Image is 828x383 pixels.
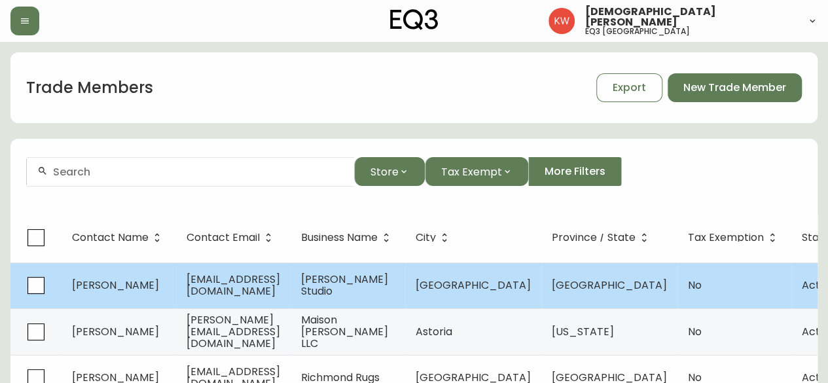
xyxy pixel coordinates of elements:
[416,278,531,293] span: [GEOGRAPHIC_DATA]
[187,232,277,244] span: Contact Email
[53,166,344,178] input: Search
[552,232,653,244] span: Province / State
[416,232,453,244] span: City
[688,324,702,339] span: No
[187,234,260,242] span: Contact Email
[552,278,667,293] span: [GEOGRAPHIC_DATA]
[354,157,425,186] button: Store
[528,157,622,186] button: More Filters
[301,234,378,242] span: Business Name
[72,324,159,339] span: [PERSON_NAME]
[301,272,388,299] span: [PERSON_NAME] Studio
[187,312,280,351] span: [PERSON_NAME][EMAIL_ADDRESS][DOMAIN_NAME]
[668,73,802,102] button: New Trade Member
[72,234,149,242] span: Contact Name
[688,232,781,244] span: Tax Exemption
[549,8,575,34] img: f33162b67396b0982c40ce2a87247151
[416,324,452,339] span: Astoria
[683,81,786,95] span: New Trade Member
[72,278,159,293] span: [PERSON_NAME]
[552,324,614,339] span: [US_STATE]
[613,81,646,95] span: Export
[72,232,166,244] span: Contact Name
[187,272,280,299] span: [EMAIL_ADDRESS][DOMAIN_NAME]
[301,312,388,351] span: Maison [PERSON_NAME] LLC
[301,232,395,244] span: Business Name
[688,234,764,242] span: Tax Exemption
[416,234,436,242] span: City
[688,278,702,293] span: No
[585,7,797,27] span: [DEMOGRAPHIC_DATA][PERSON_NAME]
[585,27,690,35] h5: eq3 [GEOGRAPHIC_DATA]
[545,164,605,179] span: More Filters
[26,77,153,99] h1: Trade Members
[390,9,439,30] img: logo
[552,234,636,242] span: Province / State
[596,73,662,102] button: Export
[441,164,502,180] span: Tax Exempt
[425,157,528,186] button: Tax Exempt
[370,164,399,180] span: Store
